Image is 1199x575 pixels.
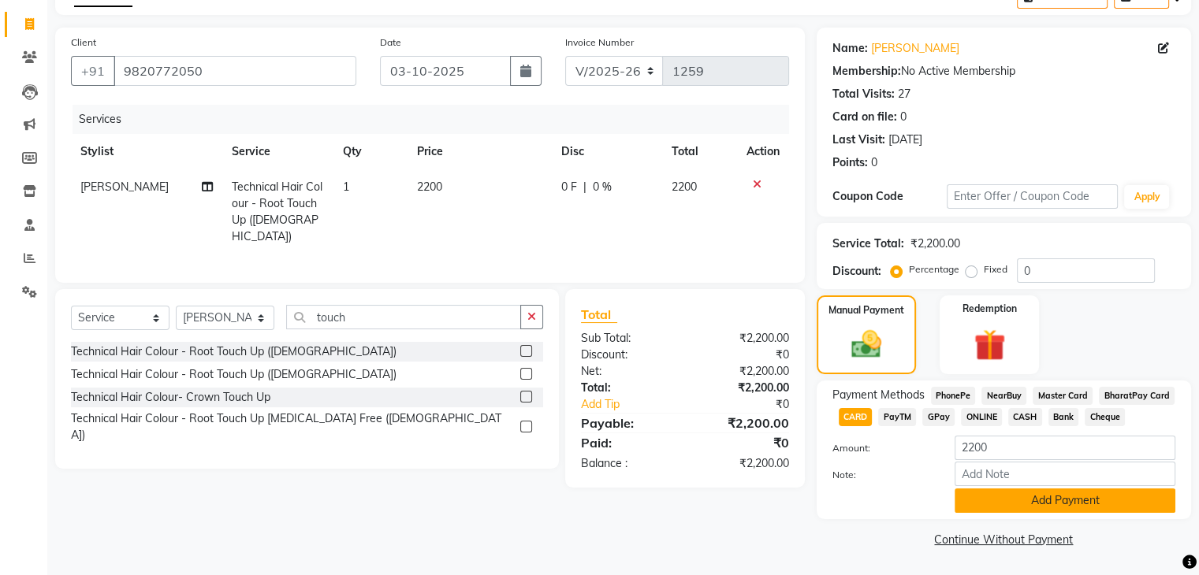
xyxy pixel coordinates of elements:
[832,263,881,280] div: Discount:
[1033,387,1093,405] span: Master Card
[1085,408,1125,426] span: Cheque
[1124,185,1169,209] button: Apply
[832,154,868,171] div: Points:
[832,63,1175,80] div: No Active Membership
[672,180,697,194] span: 2200
[832,132,885,148] div: Last Visit:
[955,488,1175,513] button: Add Payment
[821,441,943,455] label: Amount:
[829,303,904,317] label: Manual Payment
[685,414,801,432] div: ₹2,200.00
[900,109,907,125] div: 0
[685,363,801,380] div: ₹2,200.00
[955,436,1175,460] input: Amount
[955,462,1175,486] input: Add Note
[1099,387,1175,405] span: BharatPay Card
[832,109,897,125] div: Card on file:
[569,347,685,363] div: Discount:
[333,134,408,169] th: Qty
[408,134,552,169] th: Price
[343,180,349,194] span: 1
[552,134,662,169] th: Disc
[569,455,685,472] div: Balance :
[704,396,800,413] div: ₹0
[569,330,685,347] div: Sub Total:
[964,325,1015,365] img: _gift.svg
[685,330,801,347] div: ₹2,200.00
[71,56,115,86] button: +91
[910,236,960,252] div: ₹2,200.00
[569,414,685,432] div: Payable:
[832,86,895,102] div: Total Visits:
[832,40,868,57] div: Name:
[685,455,801,472] div: ₹2,200.00
[685,347,801,363] div: ₹0
[888,132,922,148] div: [DATE]
[832,63,901,80] div: Membership:
[569,363,685,380] div: Net:
[565,35,634,50] label: Invoice Number
[569,433,685,452] div: Paid:
[931,387,976,405] span: PhonePe
[73,105,801,134] div: Services
[581,306,617,323] span: Total
[286,305,521,329] input: Search or Scan
[685,380,801,396] div: ₹2,200.00
[832,188,947,205] div: Coupon Code
[583,179,586,195] span: |
[737,134,789,169] th: Action
[878,408,916,426] span: PayTM
[963,302,1017,316] label: Redemption
[839,408,873,426] span: CARD
[821,468,943,482] label: Note:
[832,236,904,252] div: Service Total:
[417,180,442,194] span: 2200
[961,408,1002,426] span: ONLINE
[922,408,955,426] span: GPay
[569,396,704,413] a: Add Tip
[569,380,685,396] div: Total:
[1008,408,1042,426] span: CASH
[71,343,397,360] div: Technical Hair Colour - Root Touch Up ([DEMOGRAPHIC_DATA])
[842,327,891,362] img: _cash.svg
[820,532,1188,548] a: Continue Without Payment
[71,366,397,383] div: Technical Hair Colour - Root Touch Up ([DEMOGRAPHIC_DATA])
[947,184,1119,209] input: Enter Offer / Coupon Code
[114,56,356,86] input: Search by Name/Mobile/Email/Code
[871,154,877,171] div: 0
[898,86,910,102] div: 27
[380,35,401,50] label: Date
[871,40,959,57] a: [PERSON_NAME]
[71,389,270,406] div: Technical Hair Colour- Crown Touch Up
[80,180,169,194] span: [PERSON_NAME]
[71,134,222,169] th: Stylist
[832,387,925,403] span: Payment Methods
[71,410,514,443] div: Technical Hair Colour - Root Touch Up [MEDICAL_DATA] Free ([DEMOGRAPHIC_DATA])
[71,35,96,50] label: Client
[1048,408,1079,426] span: Bank
[909,262,959,276] label: Percentage
[232,180,322,243] span: Technical Hair Colour - Root Touch Up ([DEMOGRAPHIC_DATA])
[222,134,333,169] th: Service
[662,134,737,169] th: Total
[984,262,1007,276] label: Fixed
[561,179,577,195] span: 0 F
[593,179,612,195] span: 0 %
[981,387,1026,405] span: NearBuy
[685,433,801,452] div: ₹0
